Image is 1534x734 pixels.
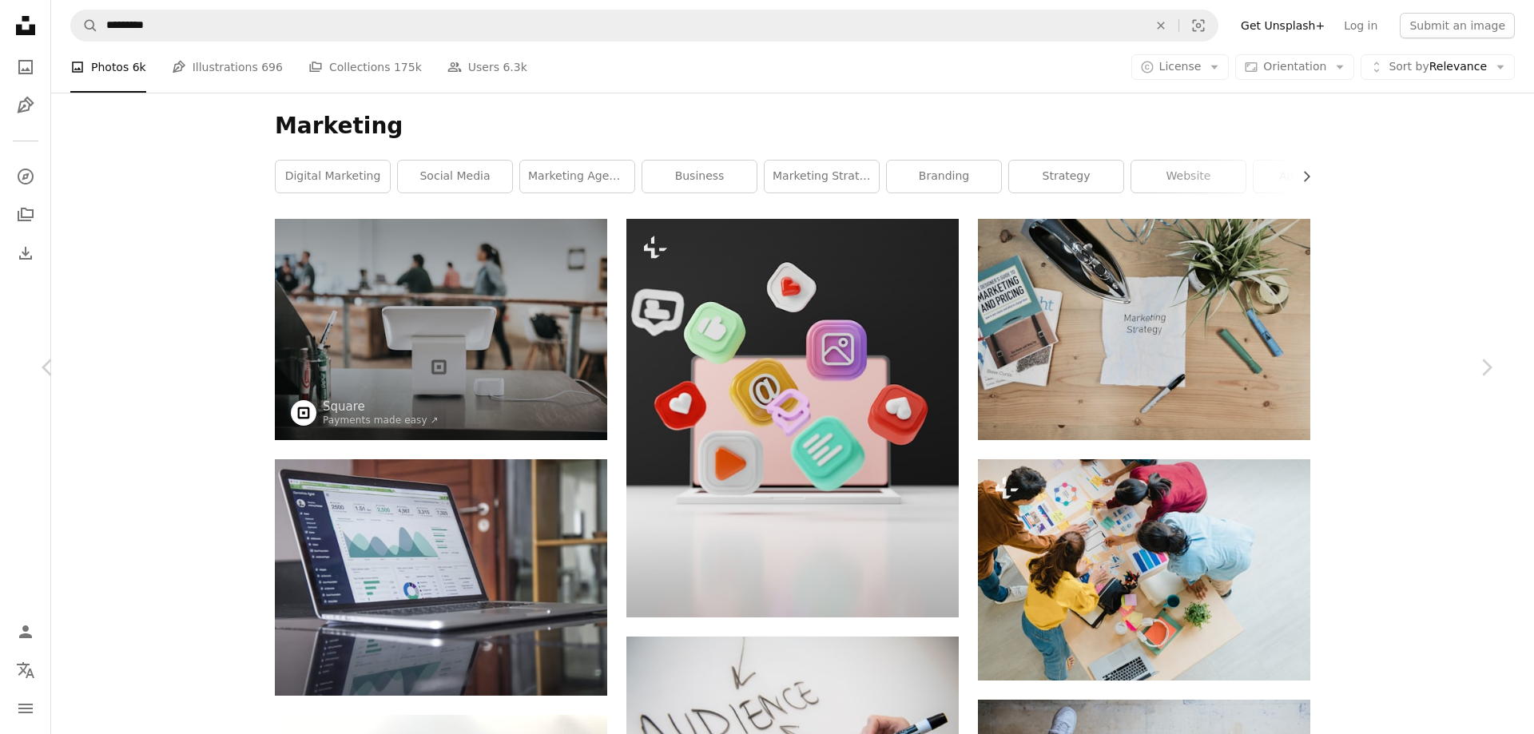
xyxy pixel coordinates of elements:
button: Clear [1143,10,1178,41]
a: Square [323,399,439,415]
a: Download History [10,237,42,269]
a: Log in [1334,13,1387,38]
a: advertising [1254,161,1368,192]
a: website [1131,161,1246,192]
a: Users 6.3k [447,42,527,93]
button: Sort byRelevance [1361,54,1515,80]
a: marketing agency [520,161,634,192]
button: Menu [10,692,42,724]
span: License [1159,60,1202,73]
a: Get Unsplash+ [1231,13,1334,38]
button: scroll list to the right [1292,161,1310,192]
button: Language [10,654,42,686]
img: laptop computer on glass-top table [275,459,607,696]
a: business [642,161,757,192]
a: Multiracial group of young creative people in smart casual wear discussing business brainstorming... [978,562,1310,577]
button: Search Unsplash [71,10,98,41]
a: digital marketing [276,161,390,192]
img: monitor on desk [275,219,607,440]
img: Multiracial group of young creative people in smart casual wear discussing business brainstorming... [978,459,1310,680]
a: Illustrations [10,89,42,121]
img: white printing paper with Marketing Strategy text [978,219,1310,440]
a: Explore [10,161,42,192]
span: Orientation [1263,60,1326,73]
a: Log in / Sign up [10,616,42,648]
h1: Marketing [275,112,1310,141]
button: Orientation [1235,54,1354,80]
a: Next [1438,291,1534,444]
form: Find visuals sitewide [70,10,1218,42]
a: Photos [10,51,42,83]
img: Go to Square's profile [291,400,316,426]
a: Illustrations 696 [172,42,283,93]
a: Payments made easy ↗ [323,415,439,426]
span: Sort by [1389,60,1429,73]
span: 696 [261,58,283,76]
span: 6.3k [503,58,527,76]
span: Relevance [1389,59,1487,75]
a: Collections [10,199,42,231]
img: a laptop with a bunch of app icons coming out of it [626,219,959,617]
a: a laptop with a bunch of app icons coming out of it [626,411,959,425]
button: License [1131,54,1230,80]
a: social media [398,161,512,192]
a: branding [887,161,1001,192]
a: white printing paper with Marketing Strategy text [978,322,1310,336]
a: strategy [1009,161,1123,192]
a: marketing strategy [765,161,879,192]
span: 175k [394,58,422,76]
a: monitor on desk [275,322,607,336]
button: Submit an image [1400,13,1515,38]
a: Collections 175k [308,42,422,93]
a: laptop computer on glass-top table [275,570,607,585]
button: Visual search [1179,10,1218,41]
